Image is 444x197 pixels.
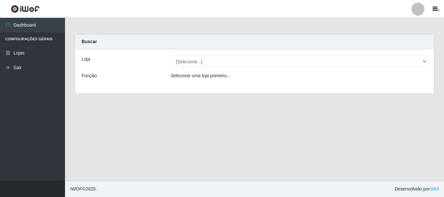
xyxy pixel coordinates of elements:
label: Loja [82,56,90,63]
label: Função [82,72,97,79]
i: Selecione uma loja primeiro... [171,73,230,78]
span: Desenvolvido por [395,186,439,192]
span: © 2025 . [70,186,97,192]
img: CoreUI Logo [11,5,40,13]
strong: Buscar [82,39,97,44]
a: iWof [430,186,439,191]
span: IWOF [70,186,82,191]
